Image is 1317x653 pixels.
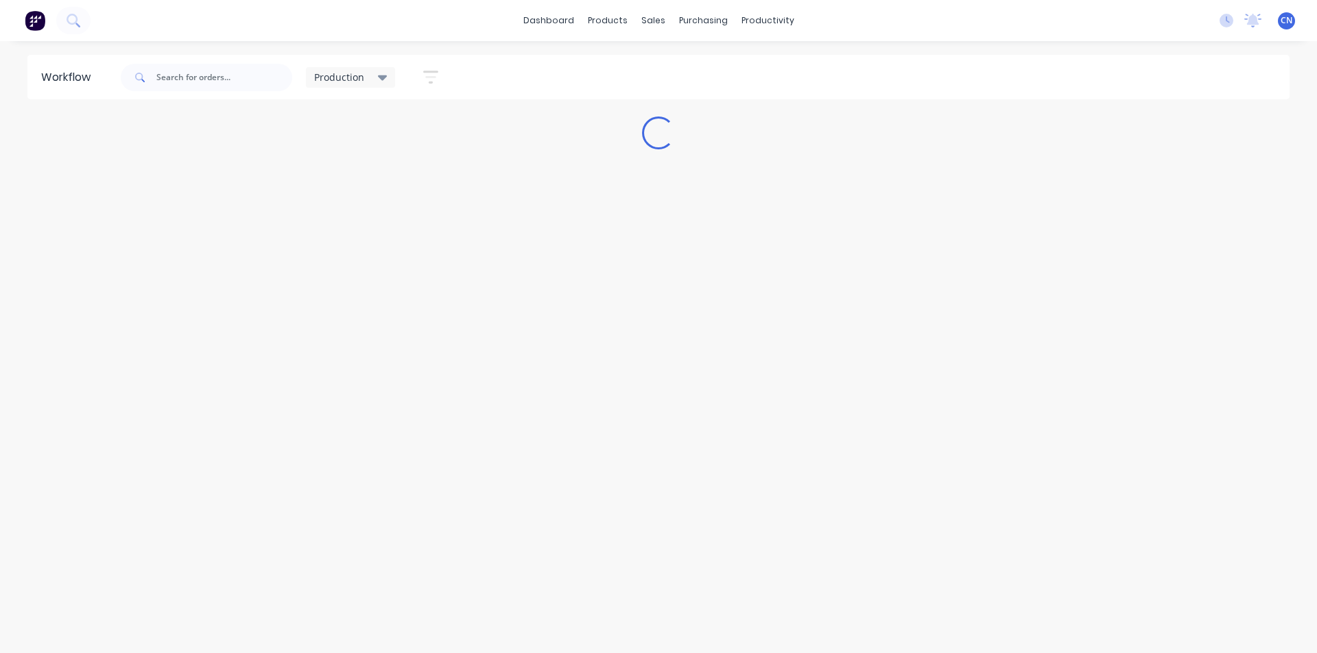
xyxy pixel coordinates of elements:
div: productivity [735,10,801,31]
div: sales [634,10,672,31]
span: Production [314,70,364,84]
div: products [581,10,634,31]
span: CN [1281,14,1292,27]
input: Search for orders... [156,64,292,91]
img: Factory [25,10,45,31]
a: dashboard [517,10,581,31]
div: purchasing [672,10,735,31]
div: Workflow [41,69,97,86]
